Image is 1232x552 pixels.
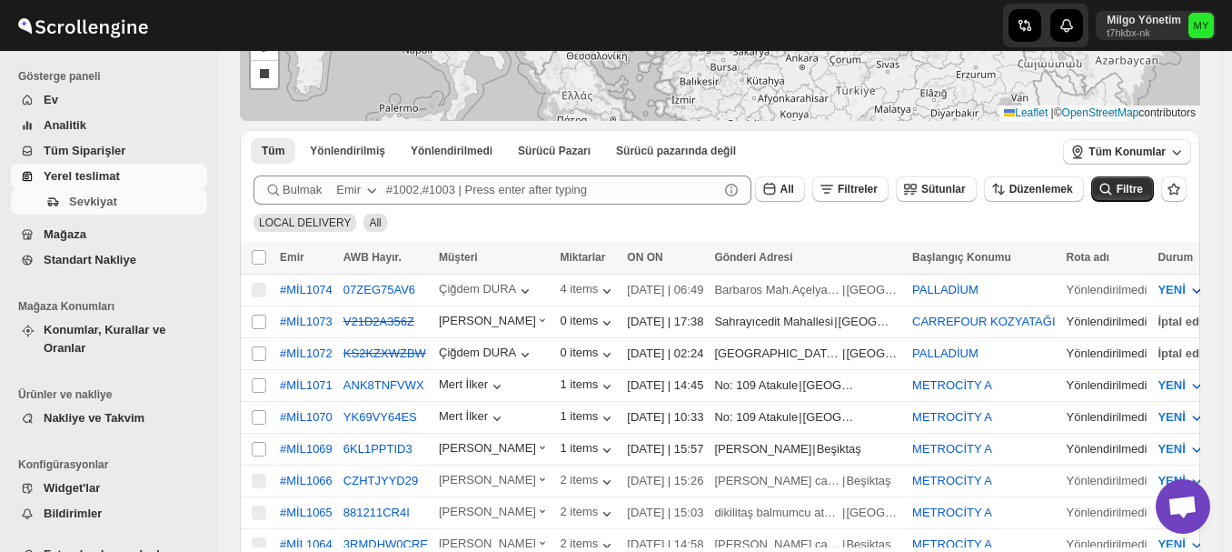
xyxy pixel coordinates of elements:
button: METROCİTY A [912,410,992,424]
button: 1 items [560,441,616,459]
div: İptal edilmiş [1157,313,1226,331]
button: [PERSON_NAME] [439,314,549,332]
div: © contributors [999,105,1200,121]
text: MY [1194,20,1209,31]
button: PALLADİUM [912,283,979,296]
button: Mert İlker [439,377,506,396]
div: [DATE] | 15:26 [627,472,703,490]
button: 1 items [560,377,616,396]
div: [GEOGRAPHIC_DATA] [846,281,901,299]
div: dikilitaş balmumcu atakule kat 10 [714,504,841,522]
button: METROCİTY A [912,506,992,519]
span: Yerel teslimat [44,169,120,183]
div: [PERSON_NAME] caddesi no 79 ulus [714,472,841,490]
button: Unrouted [400,138,503,164]
span: YENİ [1157,283,1185,296]
span: Bulmak [283,181,322,199]
button: METROCİTY A [912,378,992,392]
span: Müşteri [439,251,478,264]
div: | [714,345,901,363]
div: | [714,376,901,395]
button: Çiğdem DURA [439,346,534,364]
div: [DATE] | 06:49 [627,281,703,299]
button: YENİ [1147,276,1216,305]
span: Widget'lar [44,481,100,495]
button: 881211CR4I [343,506,410,519]
button: Mert İlker [439,409,506,427]
button: Analitik [11,113,207,138]
button: 6KL1PPTID3 [343,442,412,456]
span: Ev [44,93,58,106]
span: Milgo Yönetim [1188,13,1214,38]
span: ON ON [627,251,662,264]
span: | [1051,106,1054,119]
div: [DATE] | 17:38 [627,313,703,331]
div: [DATE] | 14:45 [627,376,703,395]
span: Emir [280,251,304,264]
div: [GEOGRAPHIC_DATA] [839,313,894,331]
span: Sevkiyat [69,195,117,208]
span: Bildirimler [44,507,102,520]
div: Barbaros Mah.Açelya Sokağı Ağaoğlu Moontown Sitesi A1-2 Blok D:8 [714,281,841,299]
span: AWB Hayır. [343,251,402,264]
div: Beşiktaş [846,472,890,490]
button: Filtre [1091,176,1154,202]
span: Sütunlar [921,183,966,196]
button: Ev [11,87,207,113]
span: Konfigürasyonlar [18,457,209,472]
button: 0 items [560,346,616,364]
button: #MİL1070 [280,410,333,424]
button: All [251,138,295,164]
div: #MİL1072 [280,346,333,360]
button: METROCİTY A [912,442,992,456]
span: Konumlar, Kurallar ve Oranlar [44,323,165,355]
div: Yönlendirilmedi [1067,408,1148,427]
div: 0 items [560,314,616,332]
button: V21D2A356Z [343,315,414,328]
button: Sütunlar [896,176,977,202]
div: Sahrayıcedit Mahallesi [714,313,833,331]
div: Çiğdem DURA [439,282,534,300]
button: YENİ [1147,435,1216,464]
div: #MİL1073 [280,315,333,328]
div: #MİL1065 [280,506,333,519]
button: 2 items [560,505,616,523]
button: #MİL1071 [280,378,333,392]
button: #MİL1066 [280,474,333,487]
button: CZHTJYYD29 [343,474,418,487]
span: Tüm Konumlar [1088,145,1166,159]
div: [DATE] | 15:03 [627,504,703,522]
button: CARREFOUR KOZYATAĞI [912,315,1055,328]
button: Claimable [507,138,601,164]
span: Mağaza Konumları [18,299,209,314]
div: [GEOGRAPHIC_DATA] [846,504,901,522]
div: Yönlendirilmedi [1067,504,1148,522]
span: Gönderi Adresi [714,251,792,264]
button: User menu [1096,11,1216,40]
span: YENİ [1157,410,1185,424]
div: [GEOGRAPHIC_DATA] [846,345,901,363]
img: ScrollEngine [15,3,151,48]
span: Tüm Siparişler [44,144,125,157]
button: ANK8TNFVWX [343,378,424,392]
button: Routed [299,138,396,164]
div: | [714,440,901,458]
button: Sevkiyat [11,189,207,215]
button: YENİ [1147,403,1216,432]
div: Yönlendirilmedi [1067,345,1148,363]
div: | [714,281,901,299]
div: | [714,504,901,522]
div: İptal edilmiş [1157,345,1226,363]
div: Yönlendirilmedi [1067,313,1148,331]
div: [GEOGRAPHIC_DATA] [803,376,859,395]
div: Emir [336,181,361,199]
button: #MİL1074 [280,283,333,296]
span: YENİ [1157,442,1185,456]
